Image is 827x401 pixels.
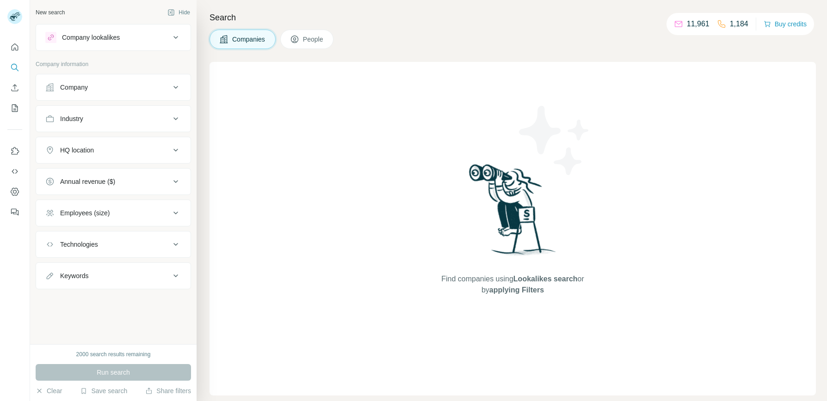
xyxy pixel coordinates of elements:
[36,265,191,287] button: Keywords
[7,183,22,200] button: Dashboard
[60,208,110,218] div: Employees (size)
[60,271,88,280] div: Keywords
[7,39,22,55] button: Quick start
[36,233,191,255] button: Technologies
[438,273,586,296] span: Find companies using or by
[60,240,98,249] div: Technologies
[36,170,191,193] button: Annual revenue ($)
[36,108,191,130] button: Industry
[60,114,83,123] div: Industry
[36,26,191,49] button: Company lookalikes
[36,8,65,17] div: New search
[7,79,22,96] button: Enrich CSV
[76,350,151,358] div: 2000 search results remaining
[7,143,22,159] button: Use Surfe on LinkedIn
[80,386,127,395] button: Save search
[489,286,544,294] span: applying Filters
[303,35,324,44] span: People
[7,204,22,220] button: Feedback
[145,386,191,395] button: Share filters
[465,162,561,265] img: Surfe Illustration - Woman searching with binoculars
[513,275,578,283] span: Lookalikes search
[36,202,191,224] button: Employees (size)
[36,139,191,161] button: HQ location
[730,18,748,30] p: 1,184
[60,177,115,186] div: Annual revenue ($)
[60,146,94,155] div: HQ location
[7,100,22,116] button: My lists
[36,60,191,68] p: Company information
[513,99,596,182] img: Surfe Illustration - Stars
[210,11,816,24] h4: Search
[7,163,22,180] button: Use Surfe API
[161,6,197,19] button: Hide
[36,76,191,98] button: Company
[232,35,266,44] span: Companies
[36,386,62,395] button: Clear
[687,18,710,30] p: 11,961
[764,18,807,30] button: Buy credits
[60,83,88,92] div: Company
[62,33,120,42] div: Company lookalikes
[7,59,22,76] button: Search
